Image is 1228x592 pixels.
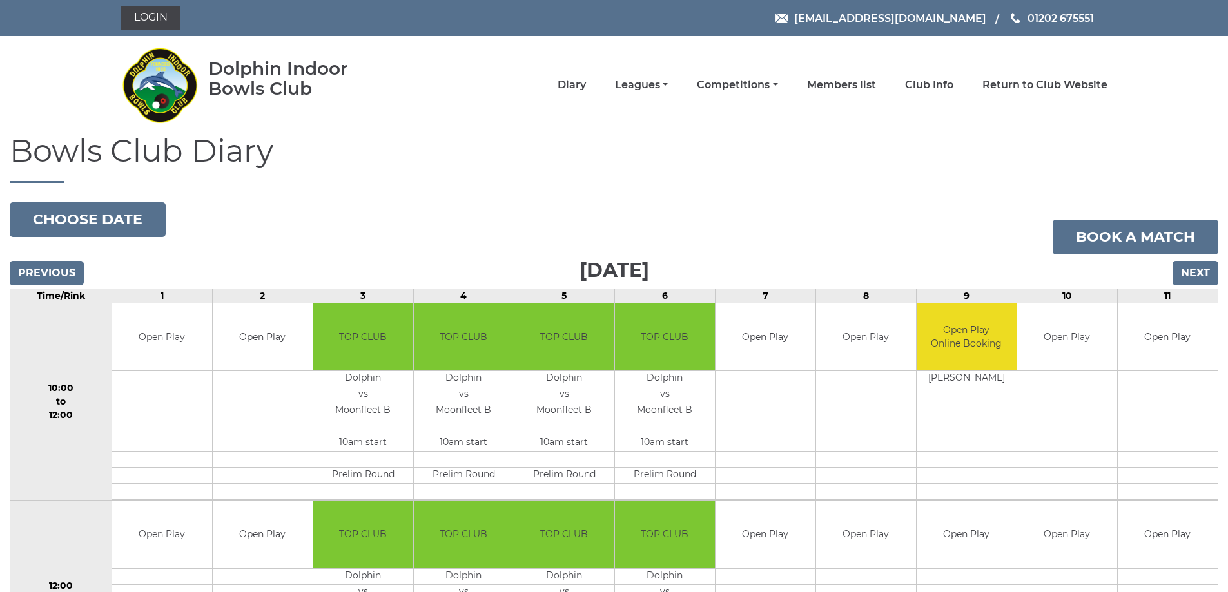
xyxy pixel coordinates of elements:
[697,78,777,92] a: Competitions
[10,303,112,501] td: 10:00 to 12:00
[414,303,514,371] td: TOP CLUB
[112,289,212,303] td: 1
[414,371,514,387] td: Dolphin
[917,371,1017,387] td: [PERSON_NAME]
[1011,13,1020,23] img: Phone us
[112,501,212,568] td: Open Play
[615,403,715,419] td: Moonfleet B
[615,435,715,452] td: 10am start
[514,387,614,403] td: vs
[982,78,1107,92] a: Return to Club Website
[1017,501,1117,568] td: Open Play
[615,468,715,484] td: Prelim Round
[514,403,614,419] td: Moonfleet B
[313,371,413,387] td: Dolphin
[514,371,614,387] td: Dolphin
[1028,12,1094,24] span: 01202 675551
[414,501,514,568] td: TOP CLUB
[615,501,715,568] td: TOP CLUB
[1173,261,1218,285] input: Next
[514,435,614,452] td: 10am start
[10,289,112,303] td: Time/Rink
[313,468,413,484] td: Prelim Round
[514,303,614,371] td: TOP CLUB
[414,568,514,584] td: Dolphin
[917,303,1017,371] td: Open Play Online Booking
[413,289,514,303] td: 4
[794,12,986,24] span: [EMAIL_ADDRESS][DOMAIN_NAME]
[313,435,413,452] td: 10am start
[905,78,953,92] a: Club Info
[414,387,514,403] td: vs
[112,303,212,371] td: Open Play
[10,261,84,285] input: Previous
[414,435,514,452] td: 10am start
[313,387,413,403] td: vs
[1117,289,1218,303] td: 11
[213,501,313,568] td: Open Play
[313,303,413,371] td: TOP CLUB
[775,10,986,26] a: Email [EMAIL_ADDRESS][DOMAIN_NAME]
[212,289,313,303] td: 2
[775,14,788,23] img: Email
[807,78,876,92] a: Members list
[716,501,815,568] td: Open Play
[213,303,313,371] td: Open Play
[916,289,1017,303] td: 9
[514,501,614,568] td: TOP CLUB
[558,78,586,92] a: Diary
[313,289,413,303] td: 3
[10,134,1218,183] h1: Bowls Club Diary
[1017,289,1117,303] td: 10
[121,6,180,30] a: Login
[716,303,815,371] td: Open Play
[414,403,514,419] td: Moonfleet B
[917,501,1017,568] td: Open Play
[815,289,916,303] td: 8
[1009,10,1094,26] a: Phone us 01202 675551
[1118,303,1218,371] td: Open Play
[816,303,916,371] td: Open Play
[715,289,815,303] td: 7
[121,40,199,130] img: Dolphin Indoor Bowls Club
[615,371,715,387] td: Dolphin
[615,78,668,92] a: Leagues
[514,468,614,484] td: Prelim Round
[1118,501,1218,568] td: Open Play
[313,501,413,568] td: TOP CLUB
[514,568,614,584] td: Dolphin
[615,303,715,371] td: TOP CLUB
[208,59,389,99] div: Dolphin Indoor Bowls Club
[10,202,166,237] button: Choose date
[1017,303,1117,371] td: Open Play
[1053,220,1218,254] a: Book a match
[615,387,715,403] td: vs
[615,568,715,584] td: Dolphin
[313,568,413,584] td: Dolphin
[514,289,614,303] td: 5
[614,289,715,303] td: 6
[313,403,413,419] td: Moonfleet B
[816,501,916,568] td: Open Play
[414,468,514,484] td: Prelim Round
